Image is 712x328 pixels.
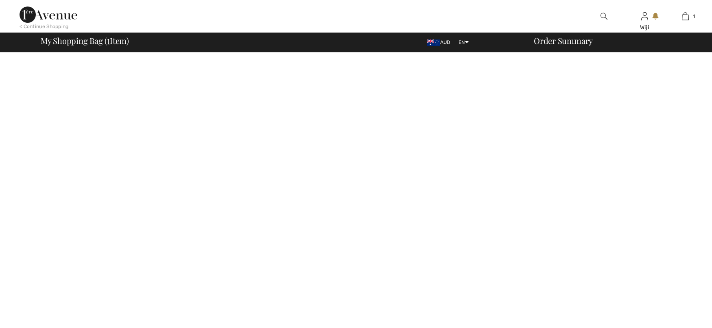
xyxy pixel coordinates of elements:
[20,23,69,30] div: < Continue Shopping
[20,7,77,23] img: 1ère Avenue
[665,11,705,21] a: 1
[427,39,440,46] img: Australian Dollar
[41,37,129,45] span: My Shopping Bag ( Item)
[625,23,664,32] div: Wiji
[641,11,648,21] img: My Info
[601,11,607,21] img: search the website
[682,11,689,21] img: My Bag
[524,37,707,45] div: Order Summary
[107,35,110,45] span: 1
[427,39,454,45] span: AUD
[641,12,648,20] a: Sign In
[693,13,695,20] span: 1
[459,39,469,45] span: EN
